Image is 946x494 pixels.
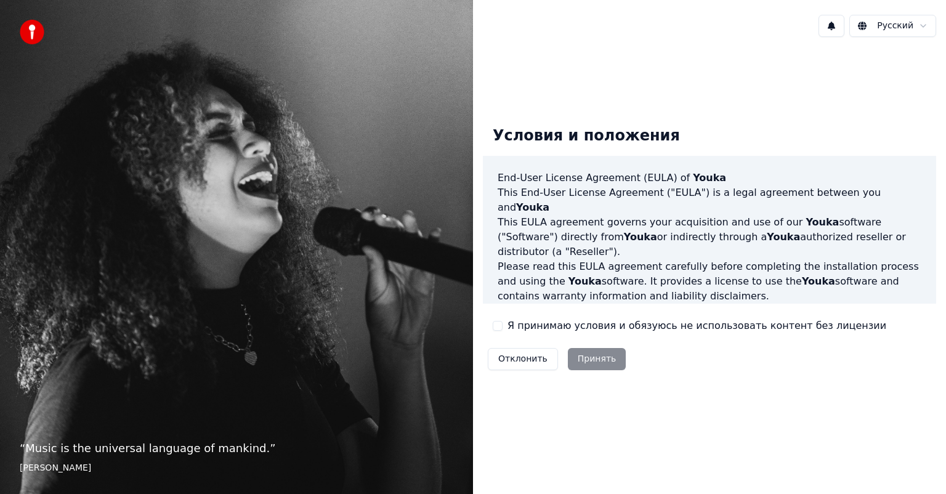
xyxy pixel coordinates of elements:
[20,20,44,44] img: youka
[498,304,921,363] p: If you register for a free trial of the software, this EULA agreement will also govern that trial...
[767,231,800,243] span: Youka
[568,275,602,287] span: Youka
[20,440,453,457] p: “ Music is the universal language of mankind. ”
[624,231,657,243] span: Youka
[507,318,886,333] label: Я принимаю условия и обязуюсь не использовать контент без лицензии
[516,201,549,213] span: Youka
[693,172,726,184] span: Youka
[498,185,921,215] p: This End-User License Agreement ("EULA") is a legal agreement between you and
[488,348,558,370] button: Отклонить
[806,216,839,228] span: Youka
[802,275,835,287] span: Youka
[20,462,453,474] footer: [PERSON_NAME]
[498,215,921,259] p: This EULA agreement governs your acquisition and use of our software ("Software") directly from o...
[498,171,921,185] h3: End-User License Agreement (EULA) of
[483,116,690,156] div: Условия и положения
[498,259,921,304] p: Please read this EULA agreement carefully before completing the installation process and using th...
